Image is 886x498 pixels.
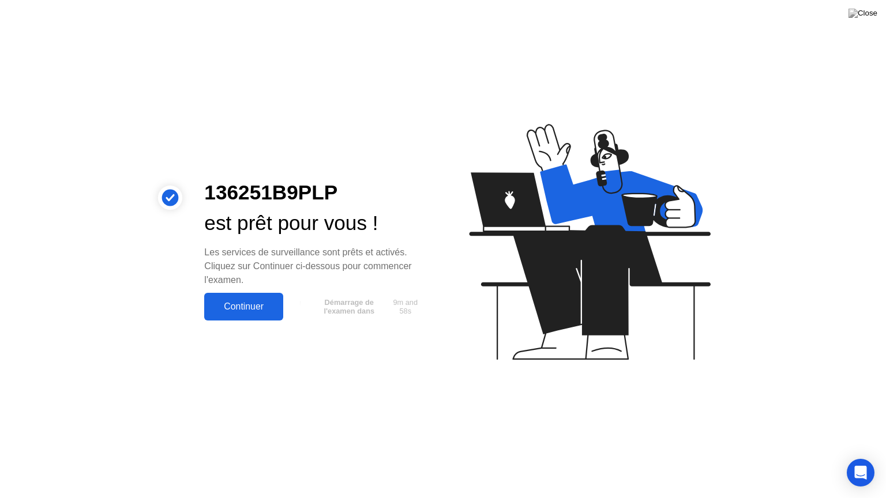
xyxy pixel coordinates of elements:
[391,298,421,315] span: 9m and 58s
[208,301,280,312] div: Continuer
[204,208,425,239] div: est prêt pour vous !
[849,9,877,18] img: Close
[204,293,283,320] button: Continuer
[847,459,874,486] div: Open Intercom Messenger
[204,178,425,208] div: 136251B9PLP
[289,296,425,318] button: Démarrage de l'examen dans9m and 58s
[204,246,425,287] div: Les services de surveillance sont prêts et activés. Cliquez sur Continuer ci-dessous pour commenc...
